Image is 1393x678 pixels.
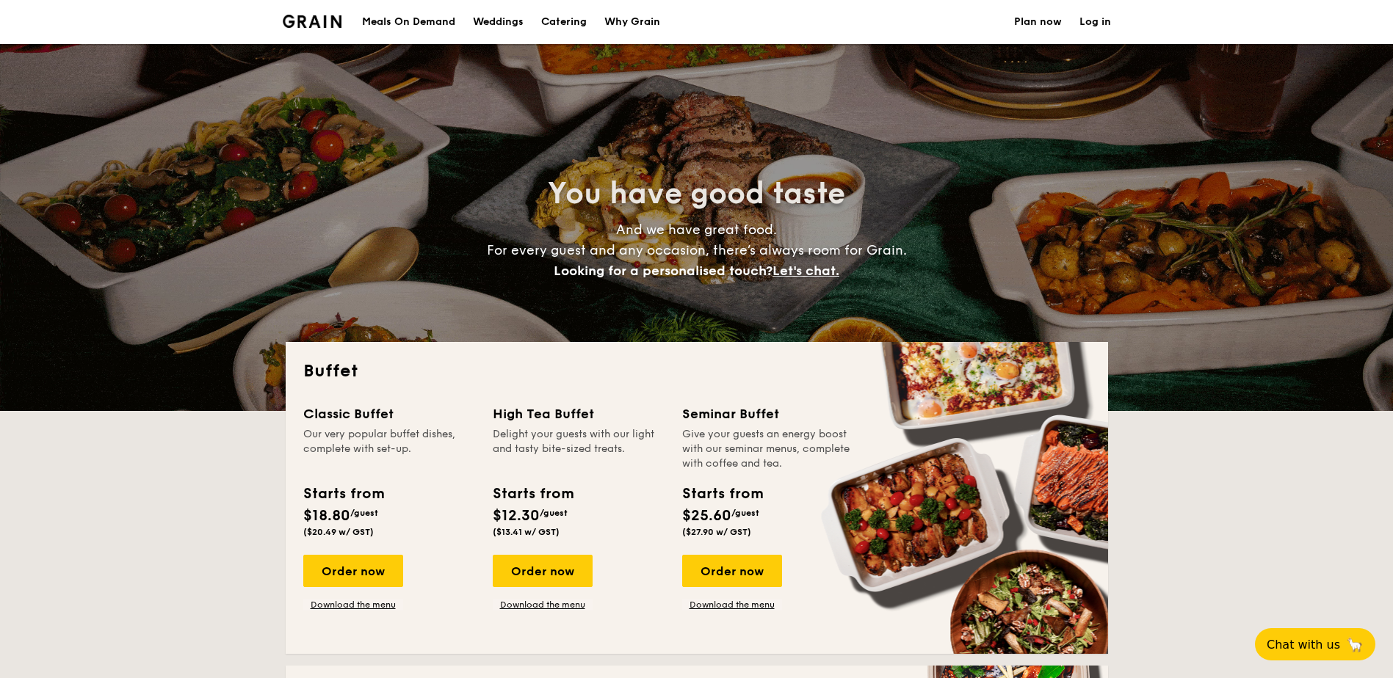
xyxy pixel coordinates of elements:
div: Order now [493,555,593,587]
img: Grain [283,15,342,28]
span: $18.80 [303,507,350,525]
div: Starts from [303,483,383,505]
div: Starts from [493,483,573,505]
span: And we have great food. For every guest and any occasion, there’s always room for Grain. [487,222,907,279]
div: High Tea Buffet [493,404,665,424]
span: 🦙 [1346,636,1364,653]
button: Chat with us🦙 [1255,628,1375,660]
a: Logotype [283,15,342,28]
div: Order now [682,555,782,587]
span: Looking for a personalised touch? [554,263,773,279]
span: /guest [540,508,568,518]
a: Download the menu [303,599,403,610]
div: Starts from [682,483,762,505]
span: /guest [731,508,759,518]
div: Delight your guests with our light and tasty bite-sized treats. [493,427,665,471]
span: $25.60 [682,507,731,525]
span: $12.30 [493,507,540,525]
span: Chat with us [1267,638,1340,652]
span: Let's chat. [773,263,839,279]
span: ($27.90 w/ GST) [682,527,751,537]
h2: Buffet [303,360,1090,383]
span: ($13.41 w/ GST) [493,527,560,537]
span: You have good taste [548,176,845,211]
div: Give your guests an energy boost with our seminar menus, complete with coffee and tea. [682,427,854,471]
a: Download the menu [682,599,782,610]
span: /guest [350,508,378,518]
div: Classic Buffet [303,404,475,424]
a: Download the menu [493,599,593,610]
div: Our very popular buffet dishes, complete with set-up. [303,427,475,471]
div: Seminar Buffet [682,404,854,424]
div: Order now [303,555,403,587]
span: ($20.49 w/ GST) [303,527,374,537]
